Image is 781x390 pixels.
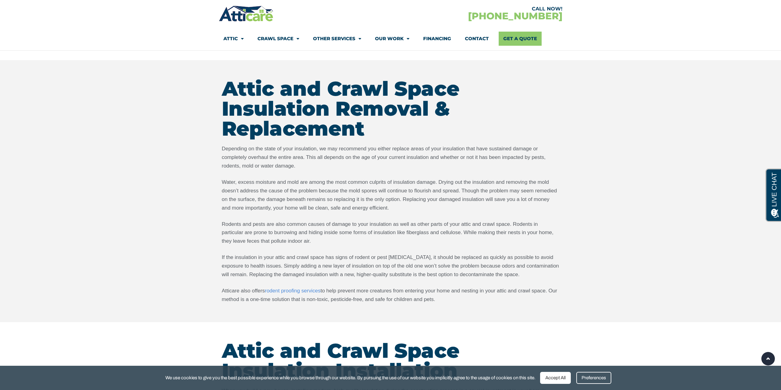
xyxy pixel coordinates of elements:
[222,253,559,279] p: If the insulation in your attic and crawl space has signs of rodent or pest [MEDICAL_DATA], it sh...
[576,372,611,384] div: Preferences
[313,32,361,46] a: Other Services
[257,32,299,46] a: Crawl Space
[223,32,244,46] a: Attic
[465,32,489,46] a: Contact
[222,220,559,246] p: Rodents and pests are also common causes of damage to your insulation as well as other parts of y...
[222,145,559,170] p: Depending on the state of your insulation, we may recommend you either replace areas of your insu...
[165,374,535,382] span: We use cookies to give you the best possible experience while you browse through our website. By ...
[15,5,49,13] span: Opens a chat window
[375,32,409,46] a: Our Work
[222,341,559,380] h2: Attic and Crawl Space Insulation Installation
[391,6,563,11] div: CALL NOW!
[423,32,451,46] a: Financing
[265,288,320,294] a: rodent proofing services
[222,178,559,212] p: Water, excess moisture and mold are among the most common culprits of insulation damage. Drying o...
[223,32,558,46] nav: Menu
[222,287,559,304] p: Atticare also offers to help prevent more creatures from entering your home and nesting in your a...
[3,326,101,372] iframe: Chat Invitation
[222,79,559,138] h2: Attic and Crawl Space Insulation Removal & Replacement
[499,32,542,46] a: Get A Quote
[540,372,571,384] div: Accept All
